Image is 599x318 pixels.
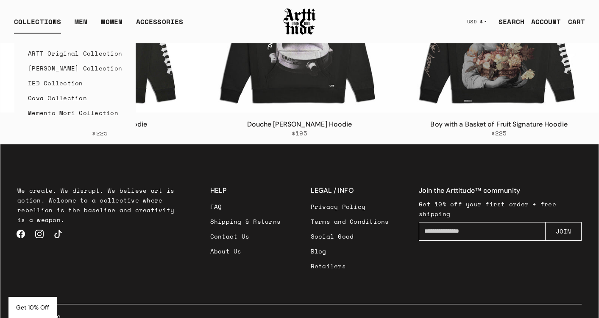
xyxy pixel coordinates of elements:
[75,17,87,34] a: MEN
[210,199,281,214] a: FAQ
[247,120,352,129] a: Douche [PERSON_NAME] Hoodie
[467,18,483,25] span: USD $
[311,259,389,273] a: Retailers
[311,244,389,259] a: Blog
[210,244,281,259] a: About Us
[311,229,389,244] a: Social Good
[17,186,180,225] p: We create. We disrupt. We believe art is action. Welcome to a collective where rebellion is the b...
[14,17,61,34] div: COLLECTIONS
[7,17,190,34] ul: Main navigation
[462,12,492,31] button: USD $
[292,129,307,137] span: $195
[545,222,582,241] button: JOIN
[28,46,122,61] a: ARTT Original Collection
[419,199,582,219] p: Get 10% off your first order + free shipping
[492,13,524,30] a: SEARCH
[28,61,122,76] a: [PERSON_NAME] Collection
[28,90,122,105] a: Cova Collection
[419,186,582,196] h4: Join the Arttitude™ community
[28,76,122,90] a: IED Collection
[561,13,585,30] a: Open cart
[210,229,281,244] a: Contact Us
[283,7,317,36] img: Arttitude
[136,17,183,34] div: ACCESSORIES
[11,225,30,243] a: Facebook
[92,129,108,137] span: $225
[101,17,123,34] a: WOMEN
[524,13,561,30] a: ACCOUNT
[419,222,546,241] input: Enter your email
[311,186,389,196] h3: LEGAL / INFO
[568,17,585,27] div: CART
[491,129,507,137] span: $225
[430,120,567,129] a: Boy with a Basket of Fruit Signature Hoodie
[311,199,389,214] a: Privacy Policy
[49,225,67,243] a: TikTok
[28,105,122,120] a: Memento Mori Collection
[311,214,389,229] a: Terms and Conditions
[30,225,49,243] a: Instagram
[8,297,57,318] div: Get 10% Off
[210,214,281,229] a: Shipping & Returns
[16,304,49,311] span: Get 10% Off
[210,186,281,196] h3: HELP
